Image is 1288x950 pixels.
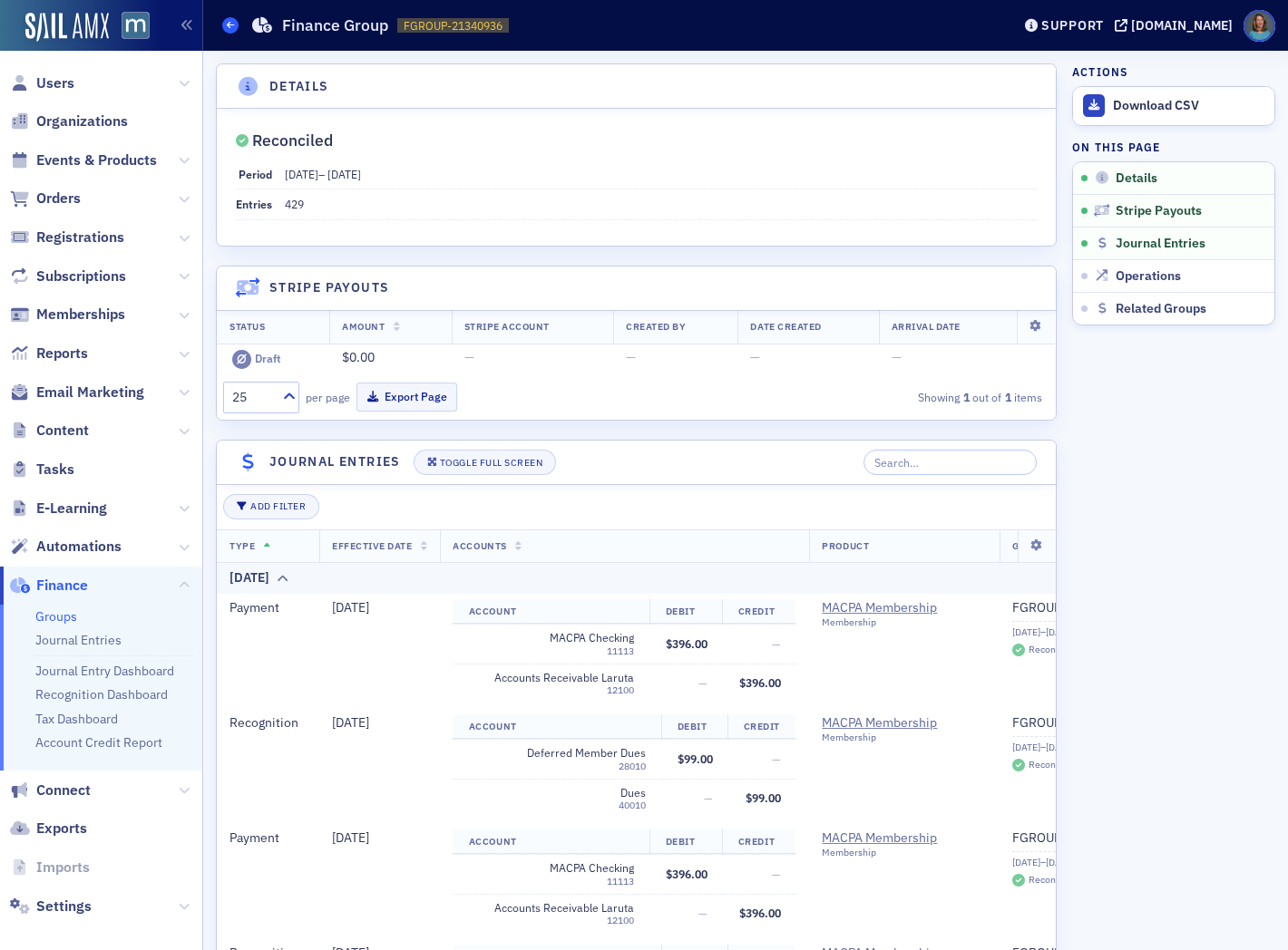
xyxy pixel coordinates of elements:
img: SailAMX [25,13,109,42]
a: Download CSV [1073,87,1274,125]
th: Account [453,599,649,625]
span: Email Marketing [36,383,144,402]
a: Finance [10,576,88,596]
span: $396.00 [666,636,707,651]
span: MACPA Membership [822,600,987,616]
span: Journal Entries [1116,236,1205,252]
strong: 1 [1001,389,1014,405]
th: Account [453,714,661,740]
span: — [698,906,707,920]
a: Connect [10,780,91,800]
a: View Homepage [109,12,150,43]
span: Amount [342,320,385,333]
span: Arrival Date [892,320,961,333]
div: Reconciled [1029,760,1077,770]
span: Status [229,320,265,333]
a: Account Credit Report [35,734,162,751]
span: Operations [1116,268,1181,285]
div: 11113 [469,645,634,657]
span: Exports [36,819,87,839]
th: Account [453,829,649,855]
div: Membership [822,732,987,743]
th: Debit [649,599,723,625]
span: Connect [36,780,91,800]
a: Groups [35,608,77,625]
span: — [464,349,474,365]
span: Users [36,73,74,93]
strong: 1 [960,389,972,405]
a: FGROUP-21340936 [1012,600,1141,616]
span: Group [1012,539,1047,552]
button: [DOMAIN_NAME] [1115,19,1239,32]
span: MACPA Checking [469,631,634,645]
span: FGROUP-21340936 [404,18,503,34]
span: Recognition [229,714,298,731]
a: Subscriptions [10,267,126,286]
th: Credit [722,829,795,855]
span: Payment [229,599,279,616]
span: Deferred Member Dues [481,746,646,760]
span: Entries [236,197,272,211]
a: Journal Entry Dashboard [35,663,174,679]
div: [DATE]–[DATE] [1012,857,1141,868]
span: Accounts Receivable Laruta [469,671,634,684]
span: — [772,867,781,881]
div: Draft [255,352,281,365]
span: [DATE] [327,167,361,181]
span: $396.00 [739,675,781,690]
span: – [285,167,361,181]
a: Tax Dashboard [35,711,118,727]
a: FGROUP-21340936 [1012,715,1141,732]
button: Add Filter [223,494,319,519]
a: MACPA Membership [822,715,987,732]
th: Debit [661,714,728,740]
span: [DATE] [332,599,369,616]
div: 12100 [469,684,634,696]
h4: Details [269,77,329,96]
div: 40010 [481,800,646,811]
a: Recognition Dashboard [35,686,168,703]
a: Events & Products [10,150,157,170]
span: Type [229,539,255,552]
span: Content [36,421,89,441]
th: Credit [722,599,795,625]
span: $0.00 [342,349,375,365]
span: Finance [36,576,88,596]
span: Settings [36,897,92,916]
label: per page [306,389,350,405]
span: Details [1116,170,1157,187]
span: Stripe Account [464,320,550,333]
span: — [772,751,781,766]
span: Created By [626,320,686,333]
input: Search… [864,450,1037,475]
dd: 429 [285,189,1037,218]
h4: On this page [1072,139,1275,155]
a: Registrations [10,228,124,247]
span: MACPA Membership [822,830,987,847]
span: [DATE] [332,714,369,731]
span: Accounts Receivable Laruta [469,901,634,915]
div: 12100 [469,915,634,926]
div: Toggle Full Screen [440,458,542,468]
a: Exports [10,819,87,839]
div: Reconciled [1029,645,1077,654]
a: Automations [10,537,122,557]
span: [DATE] [285,167,318,181]
span: Memberships [36,305,125,325]
div: Reconciled [1029,875,1077,885]
span: Organizations [36,111,128,131]
span: Payment [229,829,279,846]
h4: Journal Entries [269,452,401,471]
div: Download CSV [1113,98,1265,114]
div: [DATE] [229,568,269,587]
a: Content [10,421,89,441]
span: [DATE] [332,829,369,846]
span: — [772,636,781,651]
h1: Finance Group [282,15,388,36]
span: Stripe Payouts [1116,203,1202,219]
span: — [698,675,707,690]
a: Imports [10,858,90,877]
span: $396.00 [739,906,781,920]
span: $99.00 [678,751,713,766]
